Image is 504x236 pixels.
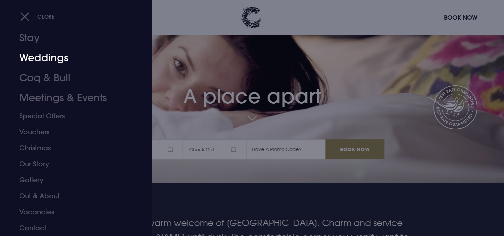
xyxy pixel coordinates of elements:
[19,124,125,140] a: Vouchers
[19,188,125,204] a: Out & About
[19,204,125,220] a: Vacancies
[19,48,125,68] a: Weddings
[19,108,125,124] a: Special Offers
[19,88,125,108] a: Meetings & Events
[19,140,125,156] a: Christmas
[19,68,125,88] a: Coq & Bull
[19,156,125,172] a: Our Story
[37,13,55,20] span: Close
[20,10,55,23] button: Close
[19,28,125,48] a: Stay
[19,172,125,188] a: Gallery
[19,220,125,236] a: Contact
